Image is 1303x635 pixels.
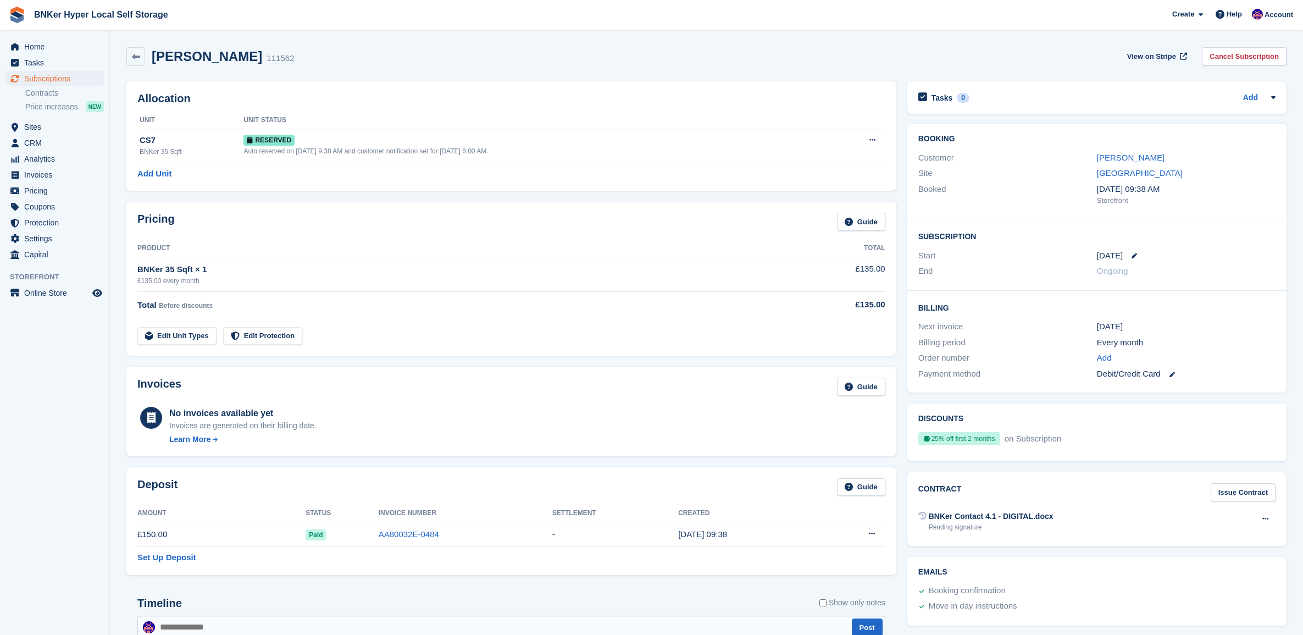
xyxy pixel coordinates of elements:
[918,432,1000,445] div: 25% off first 2 months
[1211,483,1276,501] a: Issue Contract
[379,505,552,522] th: Invoice Number
[24,215,90,230] span: Protection
[918,135,1276,143] h2: Booking
[25,88,104,98] a: Contracts
[1227,9,1242,20] span: Help
[1265,9,1293,20] span: Account
[1252,9,1263,20] img: David Fricker
[5,71,104,86] a: menu
[137,240,770,257] th: Product
[137,478,178,496] h2: Deposit
[1243,92,1258,104] a: Add
[223,327,302,345] a: Edit Protection
[243,146,830,156] div: Auto reserved on [DATE] 9:38 AM and customer notification set for [DATE] 6:00 AM.
[24,55,90,70] span: Tasks
[379,529,439,539] a: AA80032E-0484
[24,167,90,183] span: Invoices
[1097,368,1276,380] div: Debit/Credit Card
[770,299,885,311] div: £135.00
[918,230,1276,241] h2: Subscription
[837,478,885,496] a: Guide
[24,151,90,167] span: Analytics
[169,434,210,445] div: Learn More
[24,199,90,214] span: Coupons
[24,285,90,301] span: Online Store
[306,529,326,540] span: Paid
[137,597,182,610] h2: Timeline
[1097,153,1165,162] a: [PERSON_NAME]
[5,285,104,301] a: menu
[10,272,109,283] span: Storefront
[918,152,1097,164] div: Customer
[24,135,90,151] span: CRM
[918,250,1097,262] div: Start
[24,231,90,246] span: Settings
[137,327,217,345] a: Edit Unit Types
[1097,168,1183,178] a: [GEOGRAPHIC_DATA]
[837,378,885,396] a: Guide
[159,302,213,310] span: Before discounts
[918,321,1097,333] div: Next invoice
[306,505,379,522] th: Status
[140,147,243,157] div: BNKer 35 Sqft
[5,55,104,70] a: menu
[5,151,104,167] a: menu
[918,167,1097,180] div: Site
[24,119,90,135] span: Sites
[1002,434,1061,443] span: on Subscription
[1097,250,1123,262] time: 2025-10-08 00:00:00 UTC
[1127,51,1176,62] span: View on Stripe
[770,257,885,291] td: £135.00
[837,213,885,231] a: Guide
[24,183,90,198] span: Pricing
[1097,336,1276,349] div: Every month
[929,522,1054,532] div: Pending signature
[137,276,770,286] div: £135.00 every month
[918,352,1097,365] div: Order number
[5,39,104,54] a: menu
[918,336,1097,349] div: Billing period
[5,167,104,183] a: menu
[9,7,25,23] img: stora-icon-8386f47178a22dfd0bd8f6a31ec36ba5ce8667c1dd55bd0f319d3a0aa187defe.svg
[24,39,90,54] span: Home
[91,286,104,300] a: Preview store
[931,93,953,103] h2: Tasks
[929,511,1054,522] div: BNKer Contact 4.1 - DIGITAL.docx
[267,52,294,65] div: 111562
[929,600,1017,613] div: Move in day instructions
[25,101,104,113] a: Price increases NEW
[918,302,1276,313] h2: Billing
[1097,183,1276,196] div: [DATE] 09:38 AM
[137,263,770,276] div: BNKer 35 Sqft × 1
[24,247,90,262] span: Capital
[152,49,262,64] h2: [PERSON_NAME]
[552,522,679,547] td: -
[137,213,175,231] h2: Pricing
[5,199,104,214] a: menu
[5,231,104,246] a: menu
[918,568,1276,577] h2: Emails
[137,112,243,129] th: Unit
[918,483,962,501] h2: Contract
[1097,321,1276,333] div: [DATE]
[137,551,196,564] a: Set Up Deposit
[137,378,181,396] h2: Invoices
[957,93,969,103] div: 0
[1202,47,1287,65] a: Cancel Subscription
[819,597,827,609] input: Show only notes
[143,621,155,633] img: David Fricker
[918,368,1097,380] div: Payment method
[918,183,1097,206] div: Booked
[137,168,171,180] a: Add Unit
[1097,195,1276,206] div: Storefront
[5,135,104,151] a: menu
[30,5,173,24] a: BNKer Hyper Local Self Storage
[918,415,1276,423] h2: Discounts
[137,505,306,522] th: Amount
[5,215,104,230] a: menu
[25,102,78,112] span: Price increases
[140,134,243,147] div: CS7
[24,71,90,86] span: Subscriptions
[137,92,885,105] h2: Allocation
[169,434,317,445] a: Learn More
